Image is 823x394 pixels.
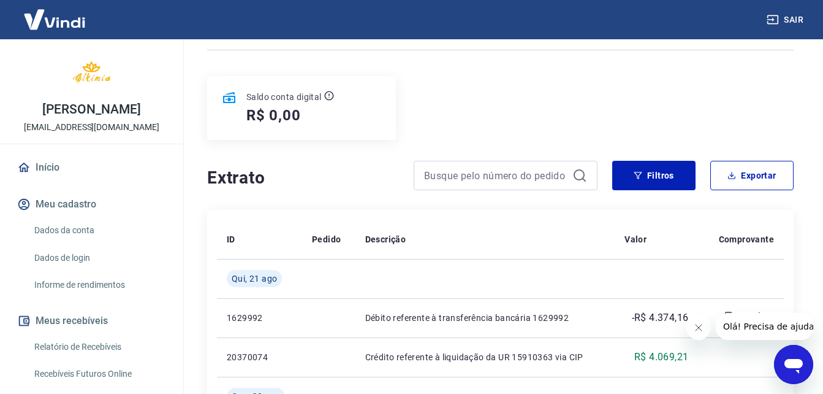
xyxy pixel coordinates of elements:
[774,345,813,384] iframe: Botão para abrir a janela de mensagens
[745,303,774,333] span: Download
[15,154,169,181] a: Início
[29,334,169,360] a: Relatório de Recebíveis
[227,351,292,363] p: 20370074
[634,350,688,365] p: R$ 4.069,21
[29,272,169,298] a: Informe de rendimentos
[365,351,605,363] p: Crédito referente à liquidação da UR 15910363 via CIP
[612,161,696,190] button: Filtros
[365,233,406,245] p: Descrição
[624,233,647,245] p: Valor
[227,233,235,245] p: ID
[29,361,169,387] a: Recebíveis Futuros Online
[29,218,169,243] a: Dados da conta
[719,233,774,245] p: Comprovante
[365,312,605,324] p: Débito referente à transferência bancária 1629992
[716,313,813,340] iframe: Mensagem da empresa
[42,103,140,116] p: [PERSON_NAME]
[29,245,169,271] a: Dados de login
[67,49,116,98] img: f3a44bf7-6b06-470c-896b-2bc6f7067bc8.jpeg
[227,312,292,324] p: 1629992
[312,233,341,245] p: Pedido
[15,191,169,218] button: Meu cadastro
[246,106,301,125] h5: R$ 0,00
[24,121,159,134] p: [EMAIL_ADDRESS][DOMAIN_NAME]
[710,161,794,190] button: Exportar
[232,272,277,285] span: Qui, 21 ago
[764,9,808,31] button: Sair
[246,91,322,103] p: Saldo conta digital
[715,303,745,333] span: Visualizar
[15,1,94,38] img: Vindi
[632,311,689,325] p: -R$ 4.374,16
[686,315,711,340] iframe: Fechar mensagem
[15,307,169,334] button: Meus recebíveis
[424,166,567,185] input: Busque pelo número do pedido
[207,166,399,190] h4: Extrato
[7,9,103,18] span: Olá! Precisa de ajuda?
